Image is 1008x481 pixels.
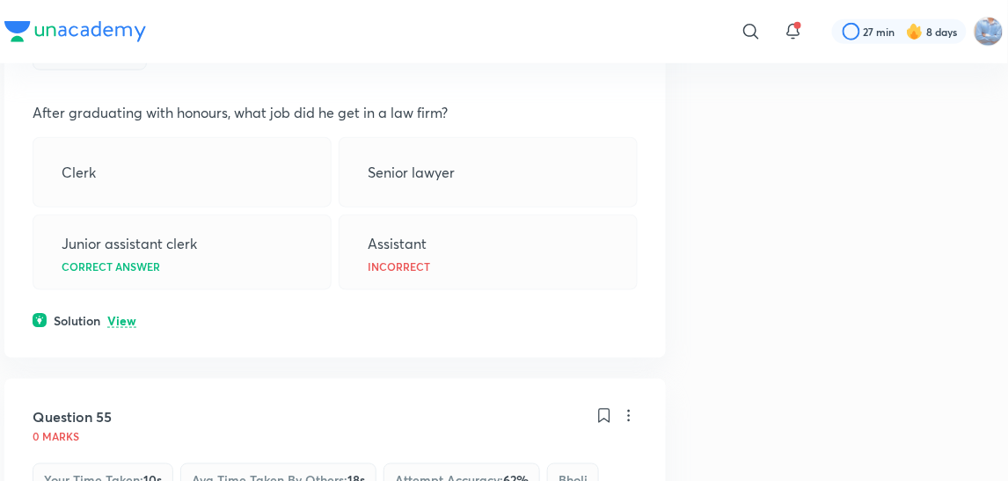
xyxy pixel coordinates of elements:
[33,313,47,328] img: solution.svg
[54,311,100,330] h6: Solution
[107,315,136,328] p: View
[368,261,430,272] p: Incorrect
[62,233,197,254] p: Junior assistant clerk
[33,102,638,123] p: After graduating with honours, what job did he get in a law firm?
[368,162,455,183] p: Senior lawyer
[974,17,1004,47] img: sukhneet singh sidhu
[62,261,160,272] p: Correct answer
[33,432,79,442] p: 0 marks
[62,162,96,183] p: Clerk
[4,21,146,42] img: Company Logo
[906,23,924,40] img: streak
[33,407,112,428] h5: Question 55
[368,233,427,254] p: Assistant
